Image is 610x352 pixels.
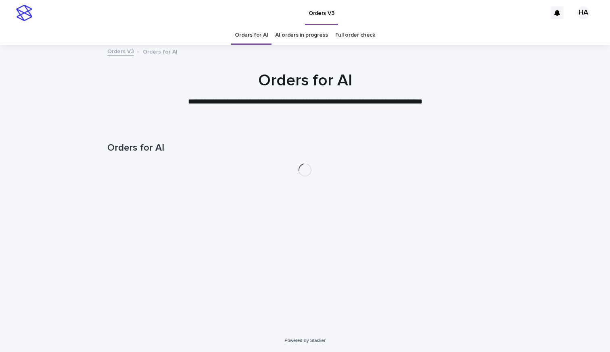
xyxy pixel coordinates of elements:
img: stacker-logo-s-only.png [16,5,32,21]
div: HA [577,6,590,19]
a: Orders V3 [107,46,134,56]
a: AI orders in progress [275,26,328,45]
h1: Orders for AI [107,142,503,154]
a: Full order check [335,26,375,45]
a: Powered By Stacker [284,338,325,343]
h1: Orders for AI [107,71,503,90]
a: Orders for AI [235,26,268,45]
p: Orders for AI [143,47,178,56]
